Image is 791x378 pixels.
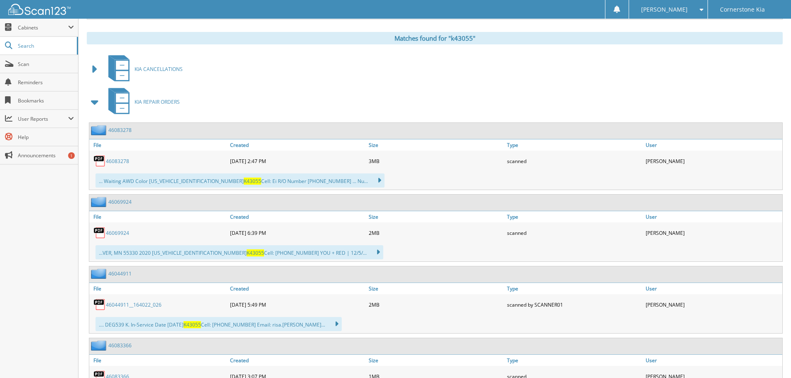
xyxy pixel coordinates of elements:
span: Search [18,42,73,49]
div: [DATE] 6:39 PM [228,224,367,241]
a: File [89,211,228,222]
a: 46069924 [106,229,129,237]
img: PDF.png [93,298,106,311]
a: 46044911 [108,270,132,277]
span: KIA CANCELLATIONS [135,66,183,73]
div: 1 [68,152,75,159]
img: scan123-logo-white.svg [8,4,71,15]
div: 2MB [367,296,505,313]
div: 3MB [367,153,505,169]
a: Type [505,139,644,151]
span: User Reports [18,115,68,122]
span: K43055 [244,178,261,185]
a: User [644,211,782,222]
span: [PERSON_NAME] [641,7,688,12]
span: Scan [18,61,74,68]
a: KIA REPAIR ORDERS [103,85,180,118]
a: Type [505,355,644,366]
a: Created [228,355,367,366]
span: Reminders [18,79,74,86]
div: ... Waiting AWD Color [US_VEHICLE_IDENTIFICATION_NUMBER] Cell: Ei R/O Number [PHONE_NUMBER] ... N... [96,173,384,188]
img: folder2.png [91,340,108,351]
a: User [644,283,782,294]
img: PDF.png [93,155,106,167]
div: [DATE] 2:47 PM [228,153,367,169]
span: Help [18,134,74,141]
a: Created [228,139,367,151]
a: Created [228,283,367,294]
div: ...VER, MN 55330 2020 [US_VEHICLE_IDENTIFICATION_NUMBER] Cell: [PHONE_NUMBER] YOU + RED | 12/5/... [96,245,383,259]
a: KIA CANCELLATIONS [103,53,183,85]
div: [PERSON_NAME] [644,296,782,313]
a: Size [367,211,505,222]
a: 46069924 [108,198,132,205]
span: KIA REPAIR ORDERS [135,98,180,105]
a: 46083366 [108,342,132,349]
div: [PERSON_NAME] [644,153,782,169]
div: [DATE] 5:49 PM [228,296,367,313]
img: folder2.png [91,125,108,135]
a: User [644,355,782,366]
span: Cornerstone Kia [720,7,765,12]
a: Type [505,283,644,294]
a: Size [367,355,505,366]
a: User [644,139,782,151]
a: 46083278 [106,158,129,165]
img: PDF.png [93,227,106,239]
img: folder2.png [91,197,108,207]
a: Created [228,211,367,222]
a: 46083278 [108,127,132,134]
a: File [89,283,228,294]
a: Size [367,283,505,294]
div: Matches found for "k43055" [87,32,783,44]
a: Type [505,211,644,222]
div: scanned [505,153,644,169]
span: Announcements [18,152,74,159]
a: Size [367,139,505,151]
a: File [89,355,228,366]
div: .... DEG539 K. In-Service Date [DATE] Cell: [PHONE_NUMBER] Email: risa.[PERSON_NAME]... [96,317,342,331]
div: scanned by SCANNER01 [505,296,644,313]
span: K43055 [184,321,201,328]
span: Cabinets [18,24,68,31]
a: File [89,139,228,151]
span: Bookmarks [18,97,74,104]
img: folder2.png [91,268,108,279]
div: [PERSON_NAME] [644,224,782,241]
div: scanned [505,224,644,241]
a: 46044911__164022_026 [106,301,162,308]
div: 2MB [367,224,505,241]
span: K43055 [247,249,264,256]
